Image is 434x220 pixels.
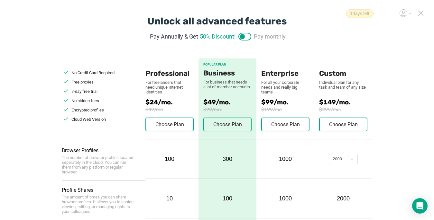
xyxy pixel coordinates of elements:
span: $299/mo. [319,107,372,112]
div: Professional [145,58,194,78]
span: $49/mo [145,107,199,112]
span: 50% Discount! [200,32,236,41]
span: No Credit Card Required [71,70,115,75]
div: For all your corporate needs and really big teams [261,80,309,94]
i: icon: down [350,157,354,162]
div: 1000 [261,195,309,202]
button: Choose Plan [261,118,309,131]
div: a lot of member accounts [203,84,252,89]
div: For freelancers that need unique Internet identities [145,80,187,94]
button: Choose Plan [203,118,252,131]
span: $24/mo. [145,98,199,106]
div: Individual plan for any task and team of any size [319,80,367,90]
div: Unlock all advanced features [147,15,287,27]
span: Free proxies [71,80,94,84]
span: No hidden fees [71,98,99,103]
span: 7-day free trial [71,89,97,94]
span: $199/mo [261,107,319,112]
div: Profile Shares [62,187,145,193]
div: 1000 [261,156,309,163]
div: POPULAR PLAN [203,63,252,66]
div: 2000 [319,195,367,202]
div: 100 [145,156,194,163]
button: Choose Plan [145,118,194,131]
span: Cloud Web Version [71,117,106,122]
span: Encrypted profiles [71,108,104,112]
span: Pay monthly [254,32,286,41]
div: The amount of times you can share browser profiles. It allows you to assign viewing, editing, or ... [62,195,136,214]
div: Enterprise [261,58,309,78]
span: $99/mo. [203,107,252,112]
div: 10 [145,195,194,202]
div: The number of browser profiles located separately in the cloud. You can run them from any platfor... [62,155,136,174]
div: 100 [199,179,256,218]
button: Choose Plan [319,118,367,131]
div: Business [203,69,252,77]
div: 300 [199,139,256,179]
span: $149/mo. [319,98,372,106]
span: $99/mo. [261,98,319,106]
span: 1 days left [346,9,374,18]
span: Pay Annually & Get [150,32,198,41]
div: Open Intercom Messenger [412,198,428,214]
div: Custom [319,58,367,78]
div: Browser Profiles [62,147,145,154]
div: For business that needs [203,80,252,84]
span: $49/mo. [203,98,252,106]
div: 2000 [333,154,342,164]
